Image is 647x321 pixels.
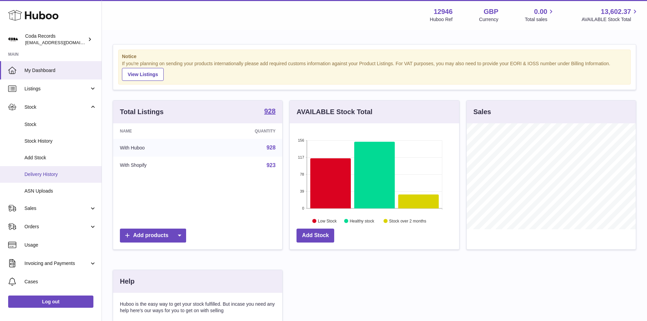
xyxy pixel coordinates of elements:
[24,138,96,144] span: Stock History
[581,7,639,23] a: 13,602.37 AVAILABLE Stock Total
[296,107,372,117] h3: AVAILABLE Stock Total
[264,108,275,114] strong: 928
[300,172,304,176] text: 78
[534,7,547,16] span: 0.00
[434,7,453,16] strong: 12946
[113,157,204,174] td: With Shopify
[25,40,100,45] span: [EMAIL_ADDRESS][DOMAIN_NAME]
[581,16,639,23] span: AVAILABLE Stock Total
[484,7,498,16] strong: GBP
[479,16,499,23] div: Currency
[8,34,18,44] img: internalAdmin-12946@internal.huboo.com
[350,218,375,223] text: Healthy stock
[113,123,204,139] th: Name
[120,277,134,286] h3: Help
[122,68,164,81] a: View Listings
[298,155,304,159] text: 117
[8,296,93,308] a: Log out
[122,60,627,81] div: If you're planning on sending your products internationally please add required customs informati...
[267,145,276,150] a: 928
[430,16,453,23] div: Huboo Ref
[24,279,96,285] span: Cases
[24,121,96,128] span: Stock
[24,86,89,92] span: Listings
[120,229,186,243] a: Add products
[24,260,89,267] span: Invoicing and Payments
[24,205,89,212] span: Sales
[298,138,304,142] text: 156
[525,16,555,23] span: Total sales
[24,224,89,230] span: Orders
[473,107,491,117] h3: Sales
[296,229,334,243] a: Add Stock
[300,189,304,193] text: 39
[267,162,276,168] a: 923
[24,104,89,110] span: Stock
[204,123,283,139] th: Quantity
[302,206,304,210] text: 0
[24,242,96,248] span: Usage
[264,108,275,116] a: 928
[113,139,204,157] td: With Huboo
[24,67,96,74] span: My Dashboard
[24,155,96,161] span: Add Stock
[525,7,555,23] a: 0.00 Total sales
[601,7,631,16] span: 13,602.37
[120,107,164,117] h3: Total Listings
[120,301,275,314] p: Huboo is the easy way to get your stock fulfilled. But incase you need any help here's our ways f...
[24,188,96,194] span: ASN Uploads
[122,53,627,60] strong: Notice
[25,33,86,46] div: Coda Records
[24,171,96,178] span: Delivery History
[318,218,337,223] text: Low Stock
[389,218,426,223] text: Stock over 2 months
